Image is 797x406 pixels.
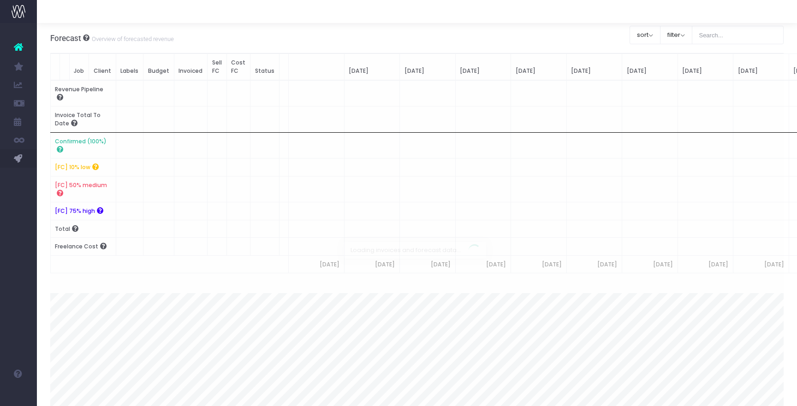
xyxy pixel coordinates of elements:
[630,26,660,44] button: sort
[89,34,174,43] small: Overview of forecasted revenue
[344,242,468,259] span: Loading invoices and forecast data...
[660,26,692,44] button: filter
[50,34,81,43] span: Forecast
[692,26,784,44] input: Search...
[12,388,25,401] img: images/default_profile_image.png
